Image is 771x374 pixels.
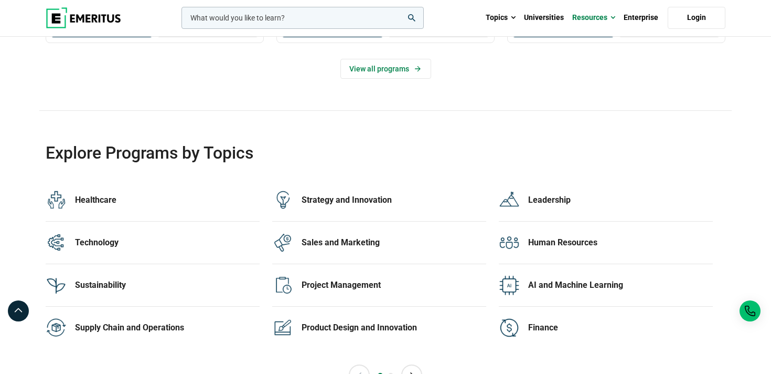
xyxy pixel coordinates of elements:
a: Explore Programmes by Category Finance [499,307,713,349]
a: Explore Programmes by Category Project Management [272,264,486,307]
a: Explore Programmes by Category Human Resources [499,222,713,264]
div: Human Resources [528,237,713,248]
a: Explore Programmes by Category Leadership [499,179,713,222]
div: Healthcare [75,194,260,206]
a: Explore Programmes by Category AI and Machine Learning [499,264,713,307]
div: Technology [75,237,260,248]
a: View all programs [340,59,431,79]
a: Login [668,7,725,29]
h2: Explore Programs by Topics [46,142,657,163]
img: Explore Programmes by Category [499,232,520,253]
div: Product Design and Innovation [302,322,486,334]
img: Explore Programmes by Category [499,190,520,211]
a: Explore Programmes by Category Sustainability [46,264,260,307]
div: Project Management [302,279,486,291]
img: Explore Programmes by Category [46,190,67,211]
img: Explore Programmes by Category [272,317,293,338]
input: woocommerce-product-search-field-0 [181,7,424,29]
img: Explore Programmes by Category [499,275,520,296]
img: Explore Programmes by Category [46,232,67,253]
img: Explore Programmes by Category [46,275,67,296]
img: Explore Programmes by Category [272,275,293,296]
a: Explore Programmes by Category Sales and Marketing [272,222,486,264]
div: Strategy and Innovation [302,194,486,206]
a: Explore Programmes by Category Technology [46,222,260,264]
img: Explore Programmes by Category [272,190,293,211]
div: Sales and Marketing [302,237,486,248]
div: Leadership [528,194,713,206]
img: Explore Programmes by Category [499,317,520,338]
a: Explore Programmes by Category Product Design and Innovation [272,307,486,349]
img: Explore Programmes by Category [46,317,67,338]
a: Explore Programmes by Category Healthcare [46,179,260,222]
div: Finance [528,322,713,334]
div: Supply Chain and Operations [75,322,260,334]
div: AI and Machine Learning [528,279,713,291]
div: Sustainability [75,279,260,291]
a: Explore Programmes by Category Strategy and Innovation [272,179,486,222]
img: Explore Programmes by Category [272,232,293,253]
a: Explore Programmes by Category Supply Chain and Operations [46,307,260,349]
